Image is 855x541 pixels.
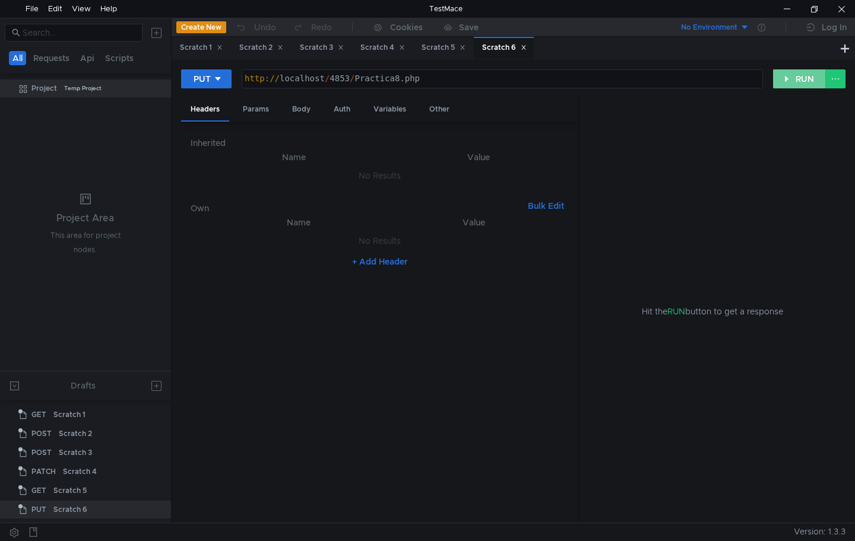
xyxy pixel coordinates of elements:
button: Create New [176,21,226,33]
th: Value [388,150,569,164]
nz-embed-empty: No Results [359,170,401,181]
div: Scratch 5 [53,482,87,499]
span: POST [31,444,52,462]
div: Scratch 6 [53,501,87,518]
div: Log In [822,20,847,34]
th: Name [200,150,388,164]
div: Scratch 4 [63,463,97,480]
div: Scratch 4 [360,42,405,54]
button: RUN [773,69,826,88]
input: Search... [23,26,135,39]
div: Redo [311,20,332,34]
span: GET [31,482,46,499]
div: Scratch 3 [59,444,92,462]
span: Hit the button to get a response [642,305,783,318]
button: Api [77,51,98,65]
div: Params [233,98,278,120]
div: Drafts [71,378,96,393]
span: RUN [667,306,685,317]
span: GET [31,406,46,424]
button: Requests [30,51,73,65]
div: Save [459,23,479,31]
div: Auth [324,98,360,120]
button: All [9,51,26,65]
button: + Add Header [347,254,413,269]
button: Redo [284,18,340,36]
span: PUT [31,501,46,518]
th: Value [388,215,559,230]
span: POST [31,425,52,443]
div: Temp Project [64,79,102,97]
div: Variables [364,98,416,120]
div: Other [420,98,459,120]
div: Headers [181,98,229,122]
div: Body [283,98,320,120]
div: No Environment [681,22,737,33]
div: Scratch 6 [482,42,527,54]
div: Scratch 1 [180,42,223,54]
div: Scratch 1 [53,406,85,424]
button: PUT [181,69,232,88]
div: Scratch 3 [300,42,344,54]
div: Scratch 5 [422,42,465,54]
nz-embed-empty: No Results [359,236,401,246]
button: No Environment [667,18,749,37]
h6: Inherited [191,136,569,150]
th: Name [210,215,388,230]
button: Undo [226,18,284,36]
span: PATCH [31,463,56,480]
span: Version: 1.3.3 [794,523,845,540]
div: PUT [194,72,211,85]
h6: Own [191,201,524,215]
button: Bulk Edit [523,199,569,213]
div: Project [31,79,57,97]
div: Scratch 2 [239,42,283,54]
div: Cookies [390,20,423,34]
div: Scratch 2 [59,425,92,443]
div: Undo [254,20,276,34]
button: Scripts [102,51,137,65]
